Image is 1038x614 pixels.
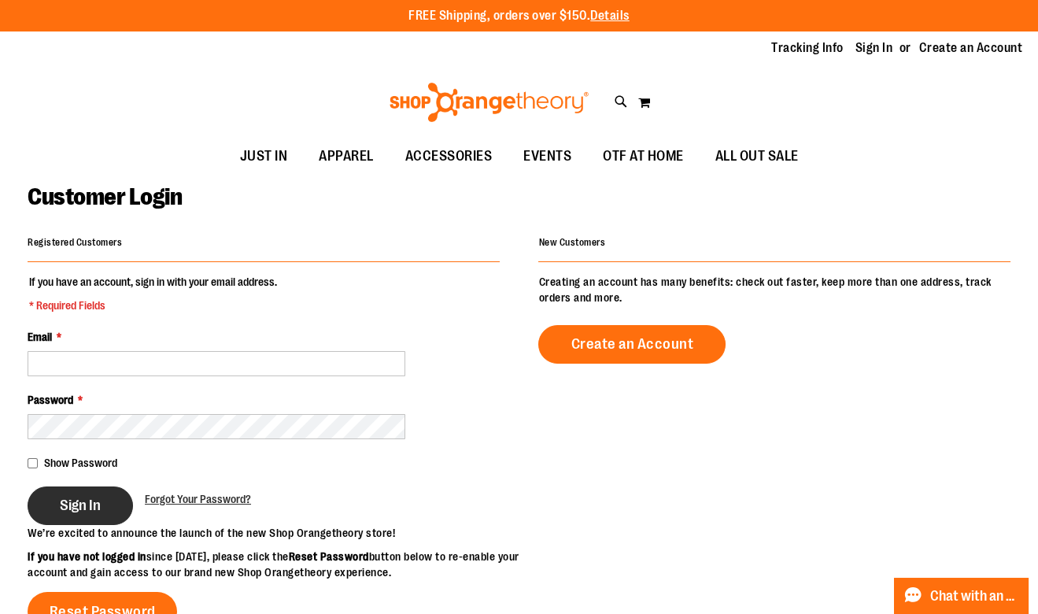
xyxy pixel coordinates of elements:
strong: New Customers [538,237,605,248]
img: Shop Orangetheory [387,83,591,122]
span: Password [28,394,73,406]
span: Create an Account [571,335,693,353]
strong: Registered Customers [28,237,122,248]
a: Tracking Info [771,39,844,57]
strong: Reset Password [289,550,369,563]
span: JUST IN [240,139,288,174]
span: Show Password [44,457,117,469]
p: We’re excited to announce the launch of the new Shop Orangetheory store! [28,525,519,541]
span: * Required Fields [29,298,277,313]
a: Forgot Your Password? [145,491,251,507]
span: EVENTS [523,139,571,174]
span: OTF AT HOME [603,139,684,174]
span: Sign In [60,497,101,514]
a: Sign In [855,39,893,57]
span: ACCESSORIES [405,139,493,174]
span: Forgot Your Password? [145,493,251,505]
span: Chat with an Expert [930,589,1019,604]
strong: If you have not logged in [28,550,146,563]
a: Details [590,9,630,23]
button: Chat with an Expert [894,578,1029,614]
span: Email [28,331,52,343]
a: Create an Account [919,39,1023,57]
p: FREE Shipping, orders over $150. [408,7,630,25]
span: APPAREL [319,139,374,174]
p: Creating an account has many benefits: check out faster, keep more than one address, track orders... [538,274,1010,305]
button: Sign In [28,486,133,525]
a: Create an Account [538,325,726,364]
legend: If you have an account, sign in with your email address. [28,274,279,313]
p: since [DATE], please click the button below to re-enable your account and gain access to our bran... [28,549,519,580]
span: ALL OUT SALE [715,139,799,174]
span: Customer Login [28,183,182,210]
